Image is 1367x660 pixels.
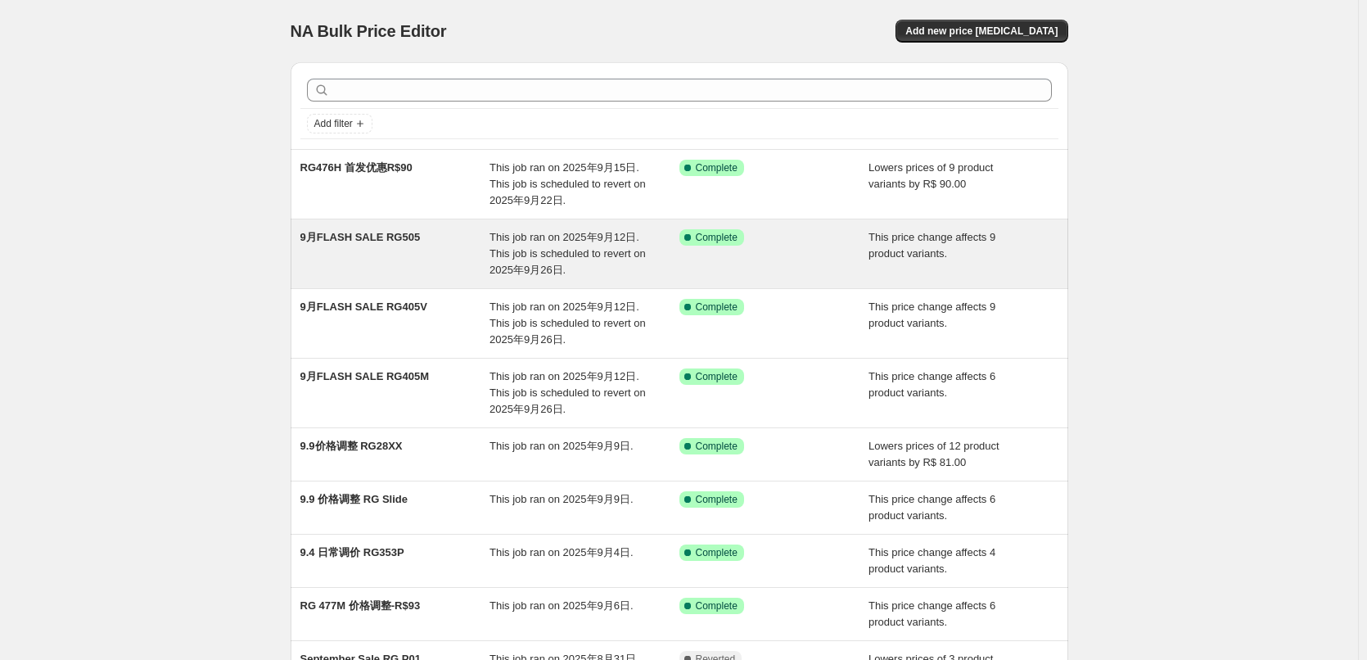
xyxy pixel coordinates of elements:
span: This job ran on 2025年9月6日. [490,599,634,612]
span: NA Bulk Price Editor [291,22,447,40]
span: This job ran on 2025年9月4日. [490,546,634,558]
span: 9月FLASH SALE RG505 [300,231,421,243]
span: This job ran on 2025年9月9日. [490,493,634,505]
span: 9.9 价格调整 RG Slide [300,493,408,505]
span: Complete [696,370,738,383]
span: This job ran on 2025年9月15日. This job is scheduled to revert on 2025年9月22日. [490,161,646,206]
span: Lowers prices of 12 product variants by R$ 81.00 [868,440,999,468]
span: Lowers prices of 9 product variants by R$ 90.00 [868,161,993,190]
span: Complete [696,231,738,244]
span: This job ran on 2025年9月12日. This job is scheduled to revert on 2025年9月26日. [490,231,646,276]
span: 9月FLASH SALE RG405V [300,301,427,313]
span: Complete [696,301,738,314]
span: 9.4 日常调价 RG353P [300,546,404,558]
span: Complete [696,493,738,506]
span: This price change affects 9 product variants. [868,301,995,329]
span: This price change affects 4 product variants. [868,546,995,575]
span: RG 477M 价格调整-R$93 [300,599,421,612]
span: This job ran on 2025年9月12日. This job is scheduled to revert on 2025年9月26日. [490,301,646,346]
button: Add new price [MEDICAL_DATA] [896,20,1067,43]
span: This job ran on 2025年9月9日. [490,440,634,452]
span: This price change affects 6 product variants. [868,493,995,522]
span: Add new price [MEDICAL_DATA] [905,25,1058,38]
span: 9月FLASH SALE RG405M [300,370,429,382]
span: This price change affects 6 product variants. [868,599,995,628]
button: Add filter [307,114,372,133]
span: 9.9价格调整 RG28XX [300,440,403,452]
span: Complete [696,440,738,453]
span: Complete [696,161,738,174]
span: Add filter [314,117,353,130]
span: RG476H 首发优惠R$90 [300,161,413,174]
span: This price change affects 9 product variants. [868,231,995,260]
span: Complete [696,599,738,613]
span: This price change affects 6 product variants. [868,370,995,399]
span: Complete [696,546,738,559]
span: This job ran on 2025年9月12日. This job is scheduled to revert on 2025年9月26日. [490,370,646,415]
